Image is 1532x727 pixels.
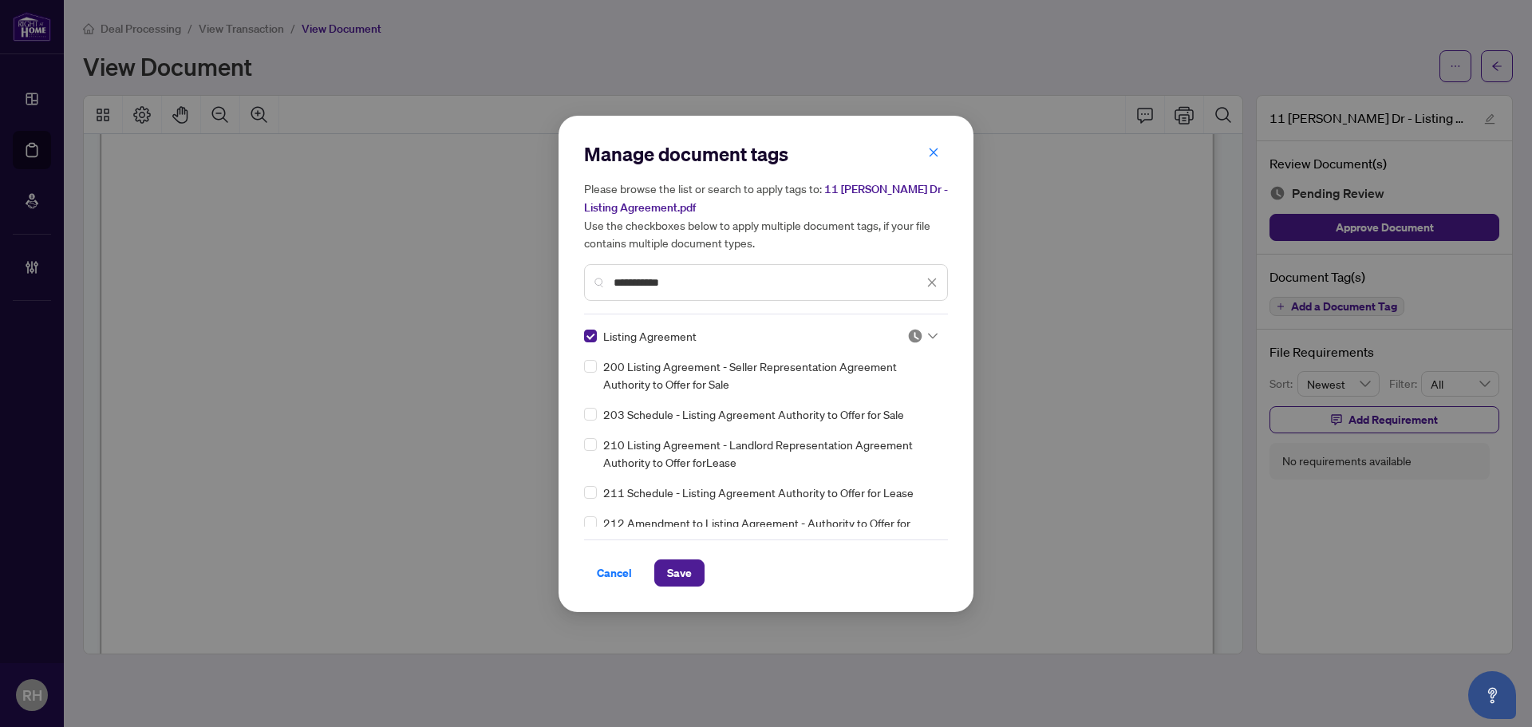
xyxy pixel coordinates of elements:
h2: Manage document tags [584,141,948,167]
span: 210 Listing Agreement - Landlord Representation Agreement Authority to Offer forLease [603,436,938,471]
img: status [907,328,923,344]
span: close [926,277,938,288]
span: 11 [PERSON_NAME] Dr - Listing Agreement.pdf [584,182,948,215]
span: 212 Amendment to Listing Agreement - Authority to Offer for Lease Price Change/Extension/Amendmen... [603,514,938,549]
button: Cancel [584,559,645,587]
button: Open asap [1468,671,1516,719]
span: Pending Review [907,328,938,344]
span: Listing Agreement [603,327,697,345]
span: 200 Listing Agreement - Seller Representation Agreement Authority to Offer for Sale [603,358,938,393]
h5: Please browse the list or search to apply tags to: Use the checkboxes below to apply multiple doc... [584,180,948,251]
span: close [928,147,939,158]
span: Cancel [597,560,632,586]
button: Save [654,559,705,587]
span: 203 Schedule - Listing Agreement Authority to Offer for Sale [603,405,904,423]
span: 211 Schedule - Listing Agreement Authority to Offer for Lease [603,484,914,501]
span: Save [667,560,692,586]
